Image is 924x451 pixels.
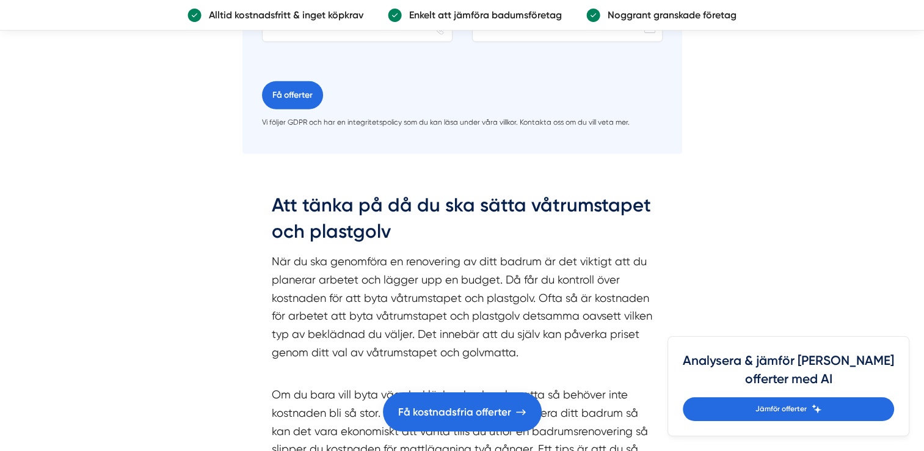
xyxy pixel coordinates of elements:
[683,397,894,421] a: Jämför offerter
[262,117,663,128] p: Vi följer GDPR och har en integritetspolicy som du kan läsa under våra villkor. Kontakta oss om d...
[272,192,653,253] h2: Att tänka på då du ska sätta våtrumstapet och plastgolv
[683,351,894,397] h4: Analysera & jämför [PERSON_NAME] offerter med AI
[600,7,737,23] p: Noggrant granskade företag
[383,392,542,431] a: Få kostnadsfria offerter
[402,7,562,23] p: Enkelt att jämföra badumsföretag
[272,252,653,380] p: När du ska genomföra en renovering av ditt badrum är det viktigt att du planerar arbetet och lägg...
[755,403,807,415] span: Jämför offerter
[262,81,323,109] button: Få offerter
[398,404,511,420] span: Få kostnadsfria offerter
[202,7,363,23] p: Alltid kostnadsfritt & inget köpkrav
